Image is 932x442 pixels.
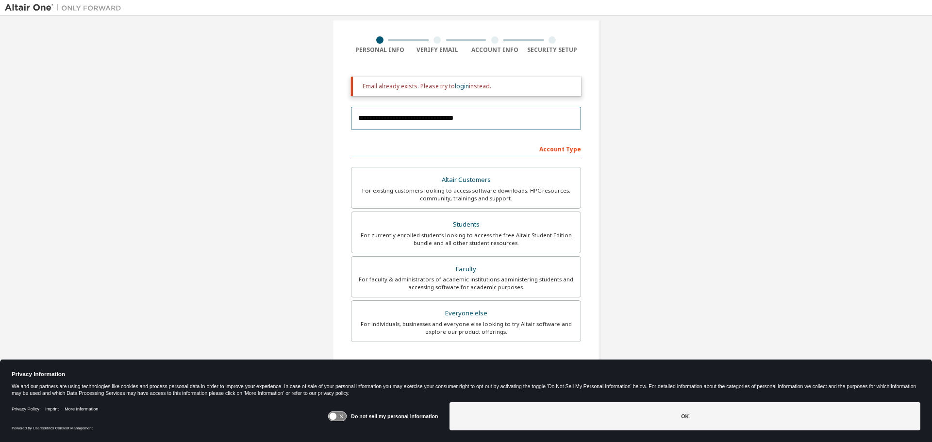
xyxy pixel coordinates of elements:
[5,3,126,13] img: Altair One
[466,46,524,54] div: Account Info
[357,307,575,320] div: Everyone else
[524,46,582,54] div: Security Setup
[455,82,469,90] a: login
[351,46,409,54] div: Personal Info
[351,141,581,156] div: Account Type
[357,262,575,276] div: Faculty
[363,82,573,90] div: Email already exists. Please try to instead.
[357,187,575,202] div: For existing customers looking to access software downloads, HPC resources, community, trainings ...
[409,46,466,54] div: Verify Email
[357,320,575,336] div: For individuals, businesses and everyone else looking to try Altair software and explore our prod...
[357,276,575,291] div: For faculty & administrators of academic institutions administering students and accessing softwa...
[357,218,575,231] div: Students
[351,357,581,372] div: Your Profile
[357,231,575,247] div: For currently enrolled students looking to access the free Altair Student Edition bundle and all ...
[357,173,575,187] div: Altair Customers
